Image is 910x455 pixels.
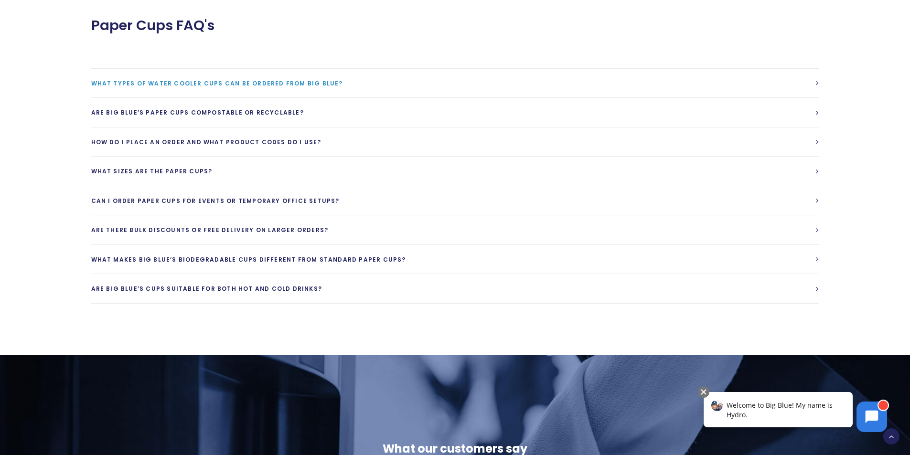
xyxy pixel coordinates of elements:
[91,98,819,127] a: Are Big Blue’s paper cups compostable or recyclable?
[91,69,819,98] a: What types of water cooler cups can be ordered from Big Blue?
[694,384,897,442] iframe: Chatbot
[91,255,406,264] span: What makes Big Blue’s biodegradable cups different from standard paper cups?
[91,245,819,274] a: What makes Big Blue’s biodegradable cups different from standard paper cups?
[91,226,329,234] span: Are there bulk discounts or free delivery on larger orders?
[91,215,819,244] a: Are there bulk discounts or free delivery on larger orders?
[91,127,819,157] a: How do I place an order and what product codes do I use?
[91,108,304,116] span: Are Big Blue’s paper cups compostable or recyclable?
[91,17,214,34] span: Paper Cups FAQ's
[91,186,819,215] a: Can I order paper cups for events or temporary office setups?
[91,79,343,87] span: What types of water cooler cups can be ordered from Big Blue?
[91,197,340,205] span: Can I order paper cups for events or temporary office setups?
[91,157,819,186] a: What sizes are the paper cups?
[91,167,213,175] span: What sizes are the paper cups?
[91,274,819,303] a: Are Big Blue’s cups suitable for both hot and cold drinks?
[91,285,322,293] span: Are Big Blue’s cups suitable for both hot and cold drinks?
[91,138,321,146] span: How do I place an order and what product codes do I use?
